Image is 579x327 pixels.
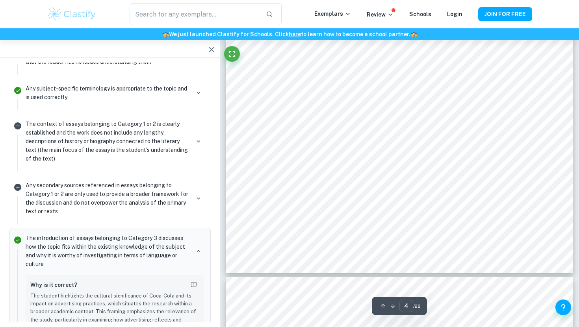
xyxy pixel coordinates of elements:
button: Help and Feedback [555,299,571,315]
span: 🏫 [162,31,169,37]
p: Exemplars [314,9,351,18]
img: Clastify logo [47,6,97,22]
a: Login [447,11,462,17]
input: Search for any exemplars... [130,3,260,25]
button: Report mistake/confusion [188,279,199,290]
a: Schools [409,11,431,17]
p: Any subject-specific terminology is appropriate to the topic and is used correctly [26,84,190,102]
span: 🏫 [410,31,417,37]
svg: Not relevant [13,121,22,131]
svg: Correct [13,86,22,95]
p: Any secondary sources referenced in essays belonging to Category 1 or 2 are only used to provide ... [26,181,190,216]
h6: We just launched Clastify for Schools. Click to learn how to become a school partner. [2,30,577,39]
p: The context of essays belonging to Category 1 or 2 is clearly established and the work does not i... [26,120,190,163]
svg: Correct [13,235,22,245]
button: Fullscreen [224,46,240,62]
h6: Why is it correct? [30,281,77,289]
p: Review [367,10,393,19]
svg: Not relevant [13,183,22,192]
p: The introduction of essays belonging to Category 3 discusses how the topic fits within the existi... [26,234,190,268]
span: / 28 [413,303,421,310]
a: here [289,31,301,37]
button: JOIN FOR FREE [478,7,532,21]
